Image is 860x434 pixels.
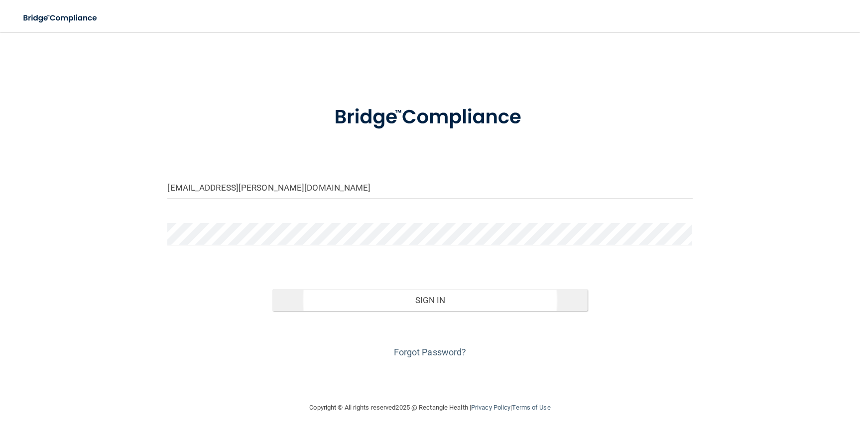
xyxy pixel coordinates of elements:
input: Email [167,176,692,199]
img: bridge_compliance_login_screen.278c3ca4.svg [314,92,546,143]
div: Copyright © All rights reserved 2025 @ Rectangle Health | | [248,392,612,424]
button: Sign In [272,289,587,311]
a: Privacy Policy [471,404,510,411]
a: Terms of Use [512,404,550,411]
a: Forgot Password? [394,347,467,357]
img: bridge_compliance_login_screen.278c3ca4.svg [15,8,107,28]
